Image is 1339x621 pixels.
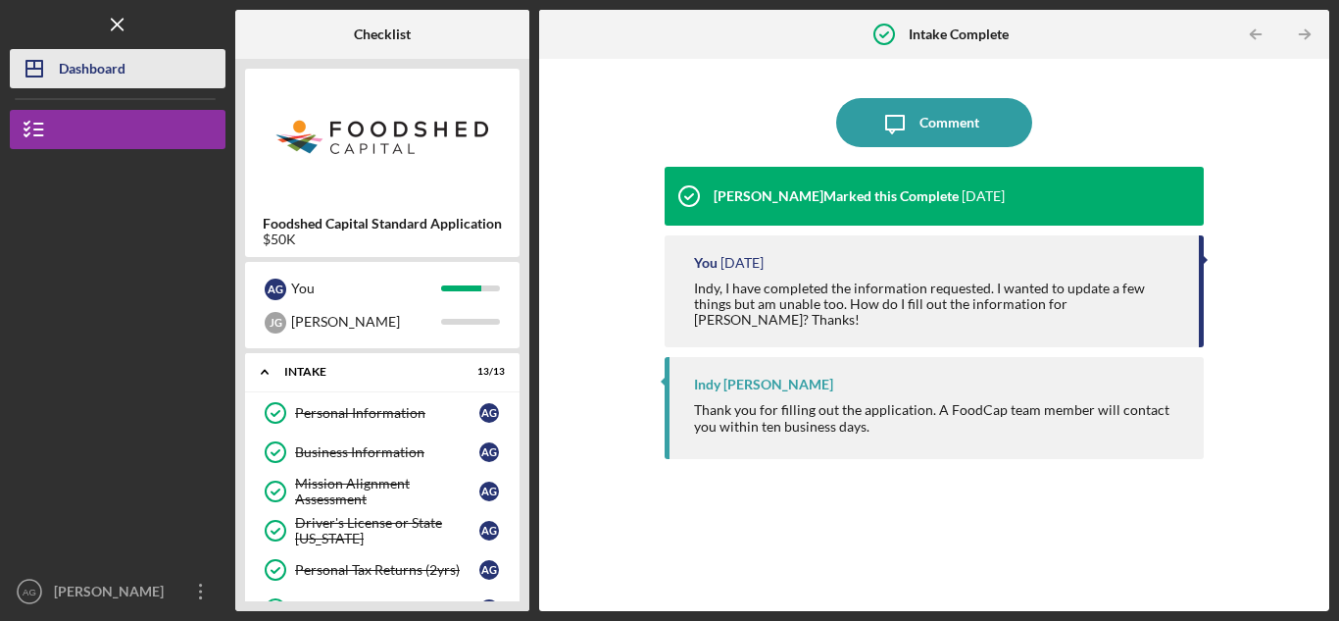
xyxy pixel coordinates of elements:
div: J G [265,312,286,334]
div: [PERSON_NAME] Marked this Complete [714,188,959,204]
div: [PERSON_NAME] [49,572,176,616]
div: Indy, I have completed the information requested. I wanted to update a few things but am unable t... [694,281,1179,328]
time: 2025-08-01 16:29 [720,255,764,271]
div: Business Information [295,444,479,460]
button: AG[PERSON_NAME] [10,572,225,611]
b: Foodshed Capital Standard Application [263,216,502,232]
div: A G [479,442,499,462]
div: Indy [PERSON_NAME] [694,377,833,392]
div: Personal Tax Returns (2yrs) [295,562,479,578]
img: Product logo [245,78,520,196]
div: A G [479,521,499,541]
a: Mission Alignment AssessmentAG [255,472,510,511]
button: Comment [836,98,1032,147]
div: A G [479,599,499,619]
div: A G [479,560,499,580]
text: AG [23,587,36,597]
div: Dashboard [59,49,125,93]
a: Personal InformationAG [255,393,510,433]
div: You [694,255,718,271]
div: 13 / 13 [470,366,505,378]
div: Personal Information [295,405,479,421]
a: Driver's License or State [US_STATE]AG [255,511,510,550]
div: $50K [263,232,502,247]
b: Checklist [354,26,411,42]
div: You [291,272,441,305]
div: Mission Alignment Assessment [295,476,479,507]
div: Driver's License or State [US_STATE] [295,515,479,546]
a: Personal Tax Returns (2yrs)AG [255,550,510,590]
b: Intake Complete [909,26,1009,42]
div: A G [479,403,499,423]
div: Intake [284,366,456,378]
div: A G [265,279,286,300]
div: Thank you for filling out the application. A FoodCap team member will contact you within ten busi... [694,402,1184,434]
div: A G [479,482,499,501]
time: 2025-08-05 16:36 [962,188,1005,204]
div: Comment [919,98,979,147]
button: Dashboard [10,49,225,88]
div: [PERSON_NAME] [291,305,441,338]
a: Business InformationAG [255,433,510,472]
